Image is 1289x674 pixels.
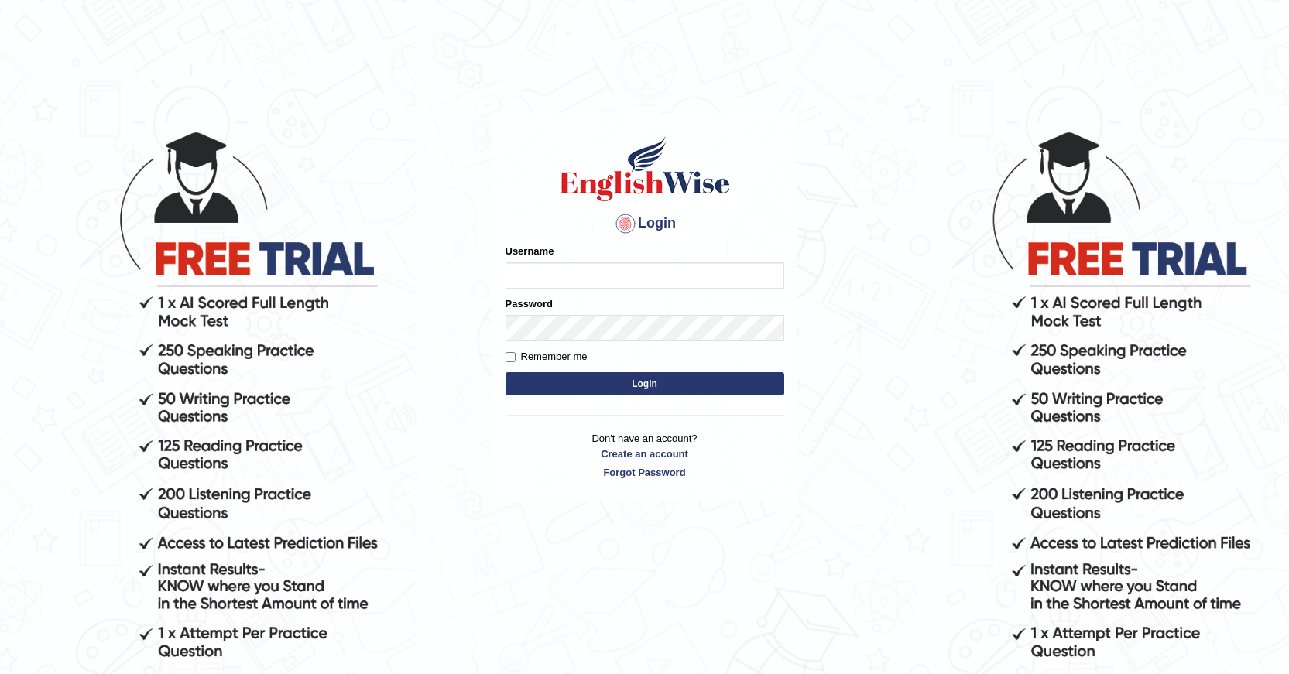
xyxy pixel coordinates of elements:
button: Login [506,372,784,395]
input: Remember me [506,352,516,362]
label: Password [506,296,553,311]
img: Logo of English Wise sign in for intelligent practice with AI [557,134,733,204]
a: Create an account [506,446,784,461]
a: Forgot Password [506,465,784,480]
label: Username [506,244,554,258]
h4: Login [506,211,784,236]
p: Don't have an account? [506,431,784,479]
label: Remember me [506,349,588,364]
